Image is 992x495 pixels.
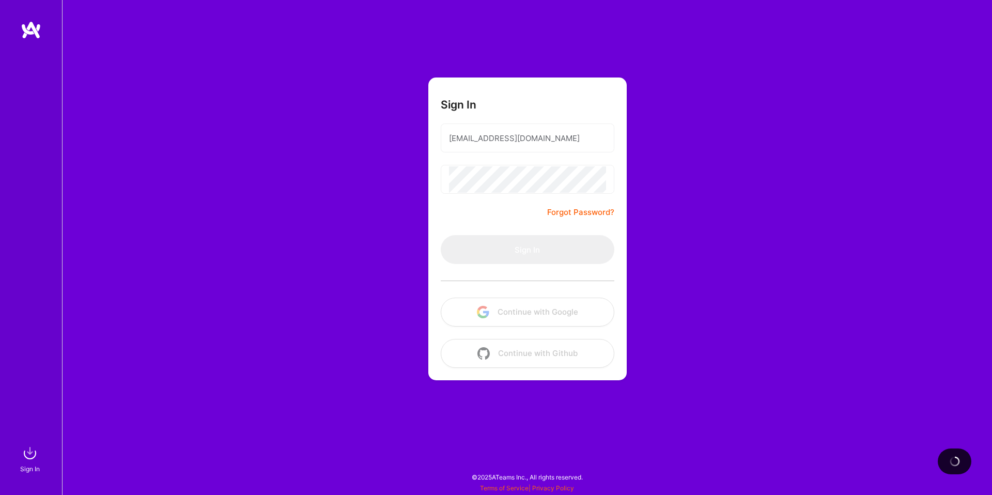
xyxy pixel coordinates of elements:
[20,443,40,463] img: sign in
[441,339,614,368] button: Continue with Github
[449,125,606,151] input: Email...
[20,463,40,474] div: Sign In
[441,98,476,111] h3: Sign In
[441,235,614,264] button: Sign In
[950,456,960,467] img: loading
[62,464,992,490] div: © 2025 ATeams Inc., All rights reserved.
[441,298,614,327] button: Continue with Google
[21,21,41,39] img: logo
[480,484,574,492] span: |
[532,484,574,492] a: Privacy Policy
[547,206,614,219] a: Forgot Password?
[477,347,490,360] img: icon
[480,484,529,492] a: Terms of Service
[22,443,40,474] a: sign inSign In
[477,306,489,318] img: icon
